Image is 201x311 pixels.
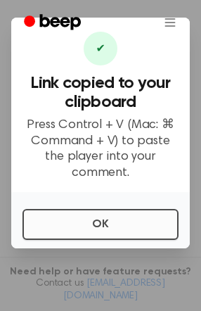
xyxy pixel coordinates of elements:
[22,74,179,112] h3: Link copied to your clipboard
[22,209,179,240] button: OK
[153,6,187,39] button: Open menu
[22,118,179,181] p: Press Control + V (Mac: ⌘ Command + V) to paste the player into your comment.
[84,32,117,65] div: ✔
[14,9,93,37] a: Beep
